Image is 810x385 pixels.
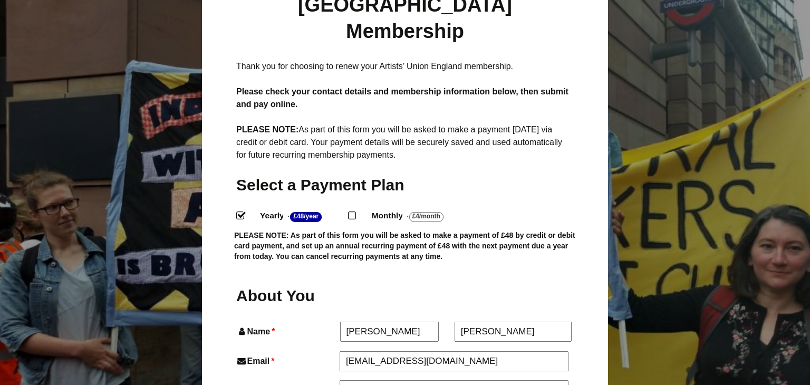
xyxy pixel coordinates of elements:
label: Name [236,324,338,339]
p: Thank you for choosing to renew your Artists’ Union England membership. [236,60,574,73]
strong: £48/Year [290,212,322,222]
label: Email [236,354,337,368]
span: Select a Payment Plan [236,176,404,194]
strong: Please check your contact details and membership information below, then submit and pay online. [236,87,568,109]
input: Last [455,322,572,342]
label: Yearly - . [250,208,348,224]
input: First [340,322,439,342]
p: As part of this form you will be asked to make a payment [DATE] via credit or debit card. Your pa... [236,123,574,161]
strong: PLEASE NOTE: [236,125,298,134]
label: Monthly - . [362,208,470,224]
strong: £4/Month [409,212,443,222]
h2: About You [236,285,337,306]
